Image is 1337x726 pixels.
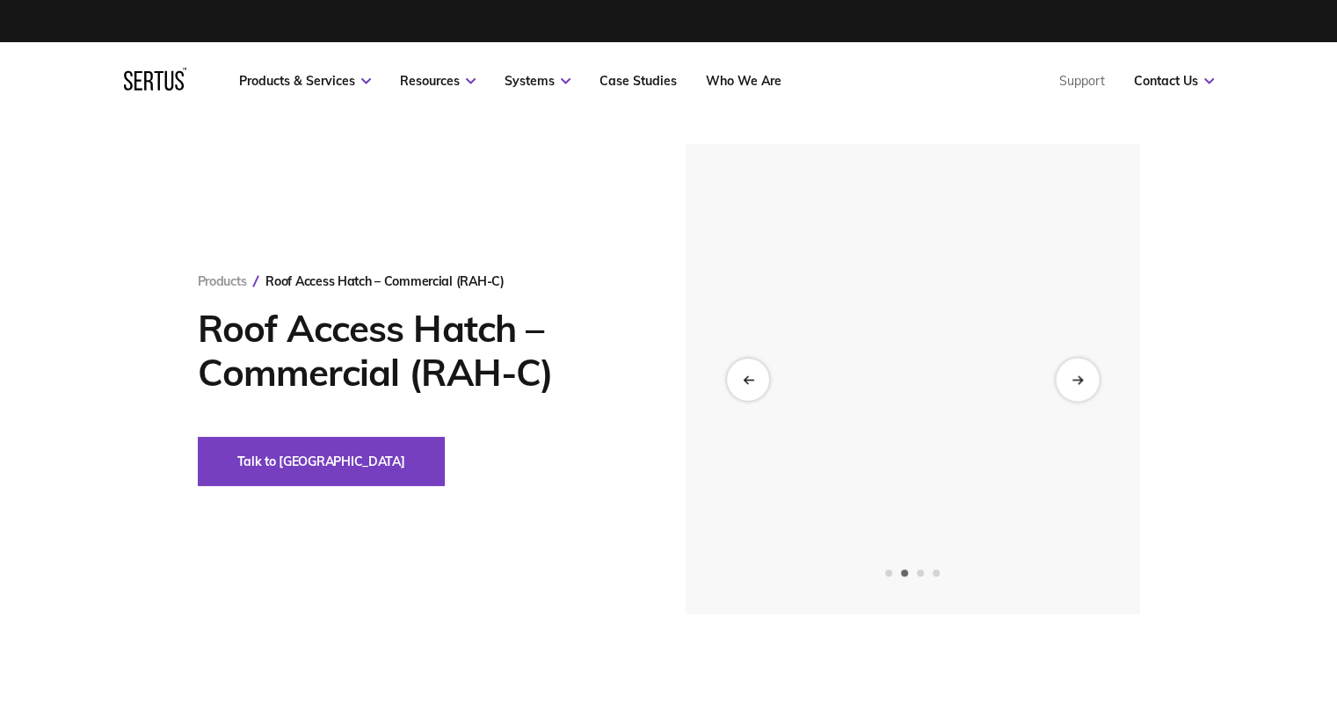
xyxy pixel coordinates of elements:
[1056,358,1099,401] div: Next slide
[400,73,476,89] a: Resources
[198,307,633,395] h1: Roof Access Hatch – Commercial (RAH-C)
[727,359,769,401] div: Previous slide
[599,73,677,89] a: Case Studies
[1059,73,1105,89] a: Support
[198,273,247,289] a: Products
[505,73,570,89] a: Systems
[706,73,781,89] a: Who We Are
[1134,73,1214,89] a: Contact Us
[1249,642,1337,726] iframe: Chat Widget
[885,570,892,577] span: Go to slide 1
[198,437,445,486] button: Talk to [GEOGRAPHIC_DATA]
[917,570,924,577] span: Go to slide 3
[239,73,371,89] a: Products & Services
[933,570,940,577] span: Go to slide 4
